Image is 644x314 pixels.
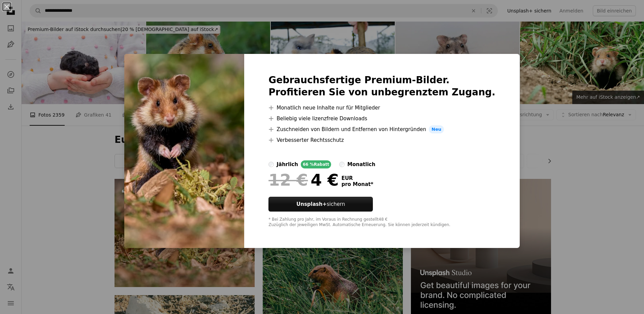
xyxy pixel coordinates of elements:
[268,136,495,144] li: Verbesserter Rechtsschutz
[268,197,373,212] button: Unsplash+sichern
[342,181,374,187] span: pro Monat *
[124,54,244,248] img: premium_photo-1695410444705-ed7c2c712a5f
[268,171,339,189] div: 4 €
[301,160,331,168] div: 66 % Rabatt
[339,162,345,167] input: monatlich
[277,160,298,168] div: jährlich
[268,104,495,112] li: Monatlich neue Inhalte nur für Mitglieder
[296,201,327,207] strong: Unsplash+
[268,217,495,228] div: * Bei Zahlung pro Jahr, im Voraus in Rechnung gestellt 48 € Zuzüglich der jeweiligen MwSt. Automa...
[342,175,374,181] span: EUR
[268,74,495,98] h2: Gebrauchsfertige Premium-Bilder. Profitieren Sie von unbegrenztem Zugang.
[429,125,444,133] span: Neu
[268,162,274,167] input: jährlich66 %Rabatt
[268,125,495,133] li: Zuschneiden von Bildern und Entfernen von Hintergründen
[347,160,375,168] div: monatlich
[268,115,495,123] li: Beliebig viele lizenzfreie Downloads
[268,171,308,189] span: 12 €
